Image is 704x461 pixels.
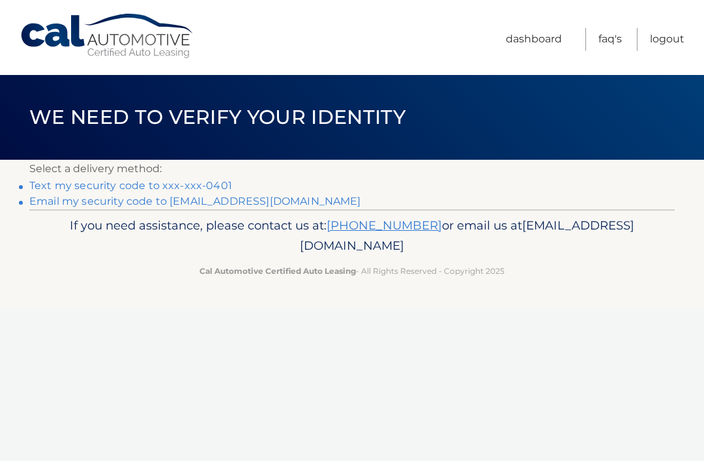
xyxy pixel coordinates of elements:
a: Cal Automotive [20,13,196,59]
strong: Cal Automotive Certified Auto Leasing [199,266,356,276]
a: Email my security code to [EMAIL_ADDRESS][DOMAIN_NAME] [29,195,361,207]
a: Dashboard [506,28,562,51]
p: - All Rights Reserved - Copyright 2025 [49,264,655,278]
span: We need to verify your identity [29,105,405,129]
p: If you need assistance, please contact us at: or email us at [49,215,655,257]
a: Logout [650,28,684,51]
a: [PHONE_NUMBER] [327,218,442,233]
a: FAQ's [598,28,622,51]
p: Select a delivery method: [29,160,675,178]
a: Text my security code to xxx-xxx-0401 [29,179,232,192]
